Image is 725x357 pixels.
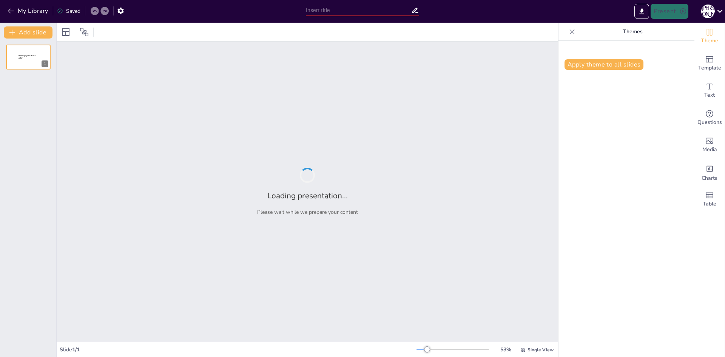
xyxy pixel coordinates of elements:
span: Questions [697,118,722,127]
div: Add ready made slides [694,50,725,77]
span: Table [703,200,716,208]
input: Insert title [306,5,411,16]
div: Add charts and graphs [694,159,725,186]
span: Media [702,145,717,154]
p: Themes [578,23,687,41]
span: Text [704,91,715,99]
div: Change the overall theme [694,23,725,50]
div: М [PERSON_NAME] [701,5,715,18]
span: Sendsteps presentation editor [19,55,35,59]
button: My Library [6,5,51,17]
span: Single View [528,347,554,353]
button: Apply theme to all slides [565,59,643,70]
div: Get real-time input from your audience [694,104,725,131]
div: 1 [42,60,48,67]
div: Saved [57,8,80,15]
button: М [PERSON_NAME] [701,4,715,19]
div: Add images, graphics, shapes or video [694,131,725,159]
h2: Loading presentation... [267,190,348,201]
div: 53 % [497,346,515,353]
p: Please wait while we prepare your content [257,209,358,216]
div: Add a table [694,186,725,213]
span: Position [80,28,89,37]
div: 1 [6,45,51,70]
div: Layout [60,26,72,38]
span: Theme [701,37,718,45]
button: Export to PowerPoint [634,4,649,19]
span: Charts [702,174,717,182]
button: Add slide [4,26,52,39]
div: Slide 1 / 1 [60,346,416,353]
div: Add text boxes [694,77,725,104]
button: Present [651,4,688,19]
span: Template [698,64,721,72]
